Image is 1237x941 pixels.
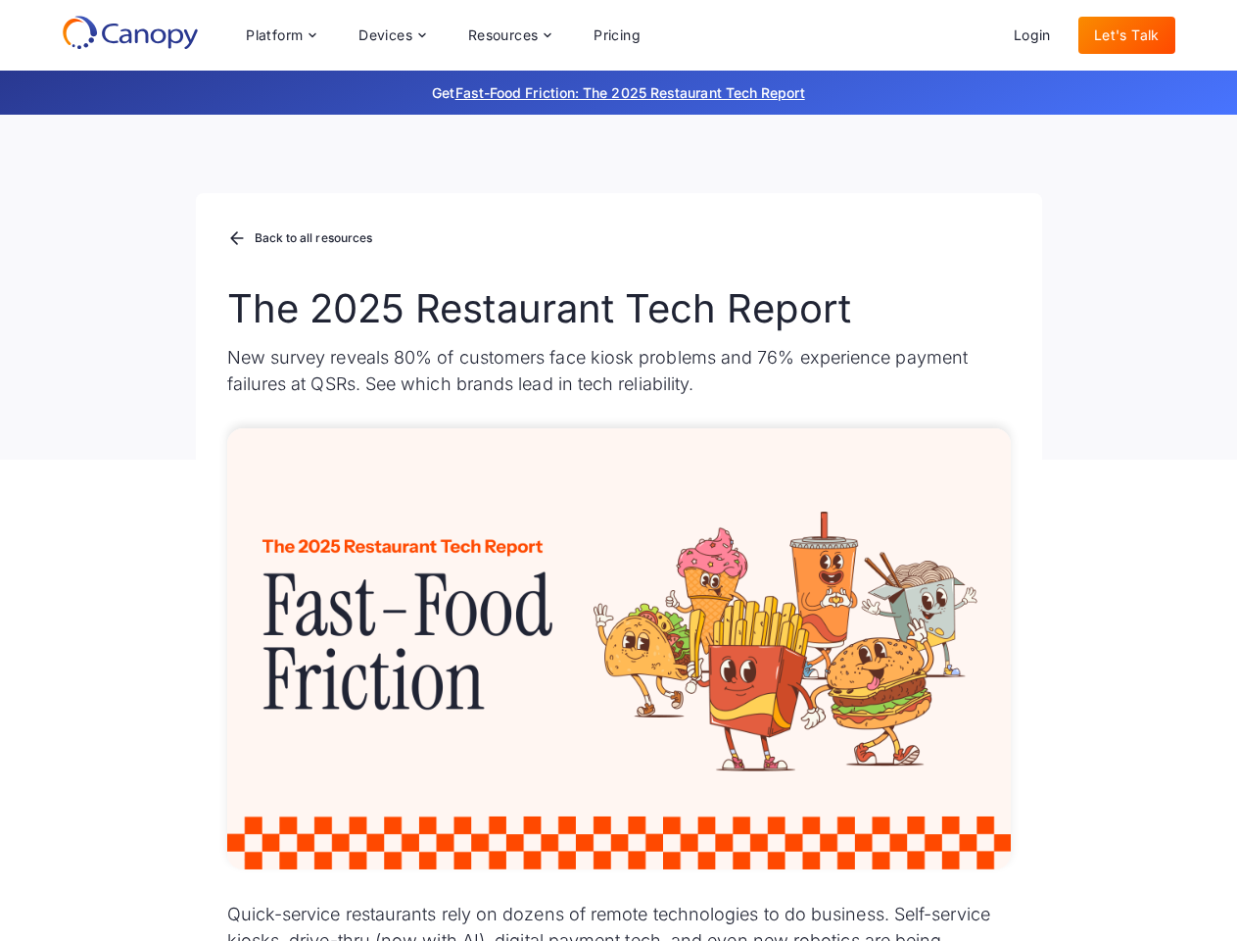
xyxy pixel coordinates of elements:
[227,344,1011,397] p: New survey reveals 80% of customers face kiosk problems and 76% experience payment failures at QS...
[230,16,331,55] div: Platform
[343,16,441,55] div: Devices
[455,84,805,101] a: Fast-Food Friction: The 2025 Restaurant Tech Report
[139,82,1099,103] p: Get
[468,28,539,42] div: Resources
[1078,17,1175,54] a: Let's Talk
[358,28,412,42] div: Devices
[452,16,566,55] div: Resources
[227,285,1011,332] h1: The 2025 Restaurant Tech Report
[255,232,373,244] div: Back to all resources
[227,226,373,252] a: Back to all resources
[246,28,303,42] div: Platform
[578,17,656,54] a: Pricing
[998,17,1067,54] a: Login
